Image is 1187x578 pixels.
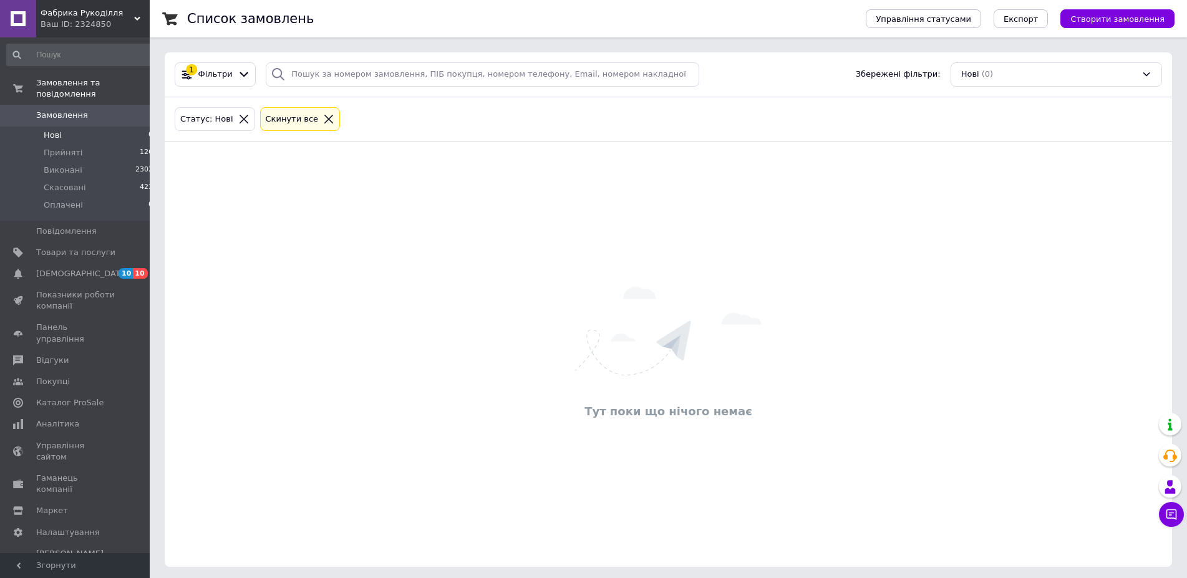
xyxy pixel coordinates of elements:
span: 126 [140,147,153,158]
span: Товари та послуги [36,247,115,258]
span: 10 [119,268,133,279]
span: Покупці [36,376,70,387]
span: Створити замовлення [1070,14,1165,24]
a: Створити замовлення [1048,14,1175,23]
span: Управління статусами [876,14,971,24]
button: Створити замовлення [1060,9,1175,28]
h1: Список замовлень [187,11,314,26]
input: Пошук [6,44,154,66]
span: Гаманець компанії [36,473,115,495]
span: Замовлення та повідомлення [36,77,150,100]
div: Статус: Нові [178,113,236,126]
div: 1 [186,64,197,75]
span: Повідомлення [36,226,97,237]
span: Фільтри [198,69,233,80]
span: Нові [961,69,979,80]
div: Cкинути все [263,113,321,126]
button: Експорт [994,9,1049,28]
span: Аналітика [36,418,79,430]
span: Фабрика Рукоділля [41,7,134,19]
span: Замовлення [36,110,88,121]
span: 2302 [135,165,153,176]
button: Чат з покупцем [1159,502,1184,527]
span: 0 [148,200,153,211]
span: Збережені фільтри: [856,69,941,80]
span: Панель управління [36,322,115,344]
div: Тут поки що нічого немає [171,403,1166,419]
span: 423 [140,182,153,193]
span: 10 [133,268,147,279]
span: Виконані [44,165,82,176]
span: Прийняті [44,147,82,158]
input: Пошук за номером замовлення, ПІБ покупця, номером телефону, Email, номером накладної [266,62,699,87]
button: Управління статусами [866,9,981,28]
span: (0) [982,69,993,79]
span: Експорт [1004,14,1039,24]
span: Показники роботи компанії [36,289,115,312]
span: Нові [44,130,62,141]
span: Каталог ProSale [36,397,104,408]
span: [DEMOGRAPHIC_DATA] [36,268,128,279]
span: Налаштування [36,527,100,538]
span: Маркет [36,505,68,516]
span: 0 [148,130,153,141]
span: Оплачені [44,200,83,211]
span: Управління сайтом [36,440,115,463]
div: Ваш ID: 2324850 [41,19,150,30]
span: Скасовані [44,182,86,193]
span: Відгуки [36,355,69,366]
